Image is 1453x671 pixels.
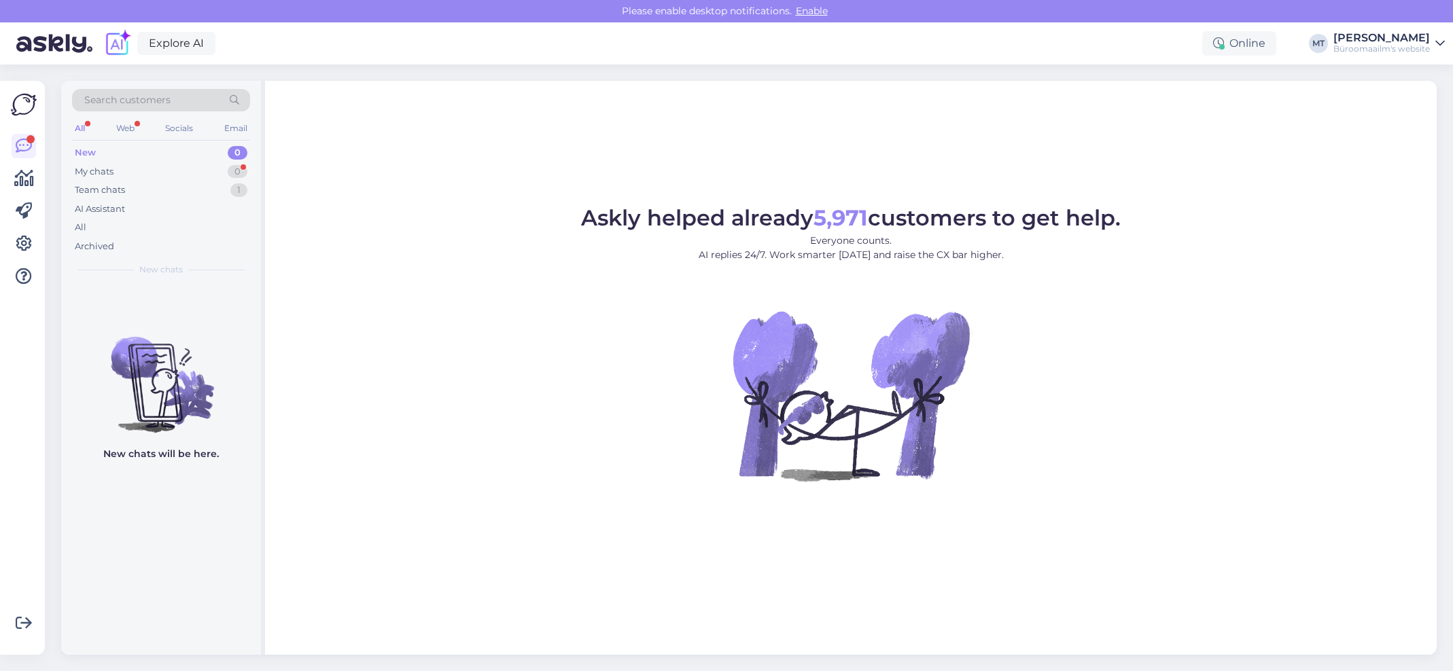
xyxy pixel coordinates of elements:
span: New chats [139,264,183,276]
div: All [75,221,86,234]
div: Web [113,120,137,137]
div: [PERSON_NAME] [1333,33,1430,43]
div: 1 [230,183,247,197]
img: No Chat active [729,273,973,518]
span: Search customers [84,93,171,107]
p: New chats will be here. [103,447,219,461]
span: Enable [792,5,832,17]
img: No chats [61,312,261,435]
p: Everyone counts. AI replies 24/7. Work smarter [DATE] and raise the CX bar higher. [581,234,1121,262]
div: All [72,120,88,137]
div: Büroomaailm's website [1333,43,1430,54]
div: My chats [75,165,113,179]
a: Explore AI [137,32,215,55]
div: Socials [162,120,196,137]
span: Askly helped already customers to get help. [581,204,1121,231]
div: 0 [228,165,247,179]
div: AI Assistant [75,202,125,216]
img: explore-ai [103,29,132,58]
a: [PERSON_NAME]Büroomaailm's website [1333,33,1445,54]
div: 0 [228,146,247,160]
div: MT [1309,34,1328,53]
div: Email [222,120,250,137]
div: New [75,146,96,160]
b: 5,971 [813,204,868,231]
img: Askly Logo [11,92,37,117]
div: Online [1202,31,1276,56]
div: Archived [75,240,114,253]
div: Team chats [75,183,125,197]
